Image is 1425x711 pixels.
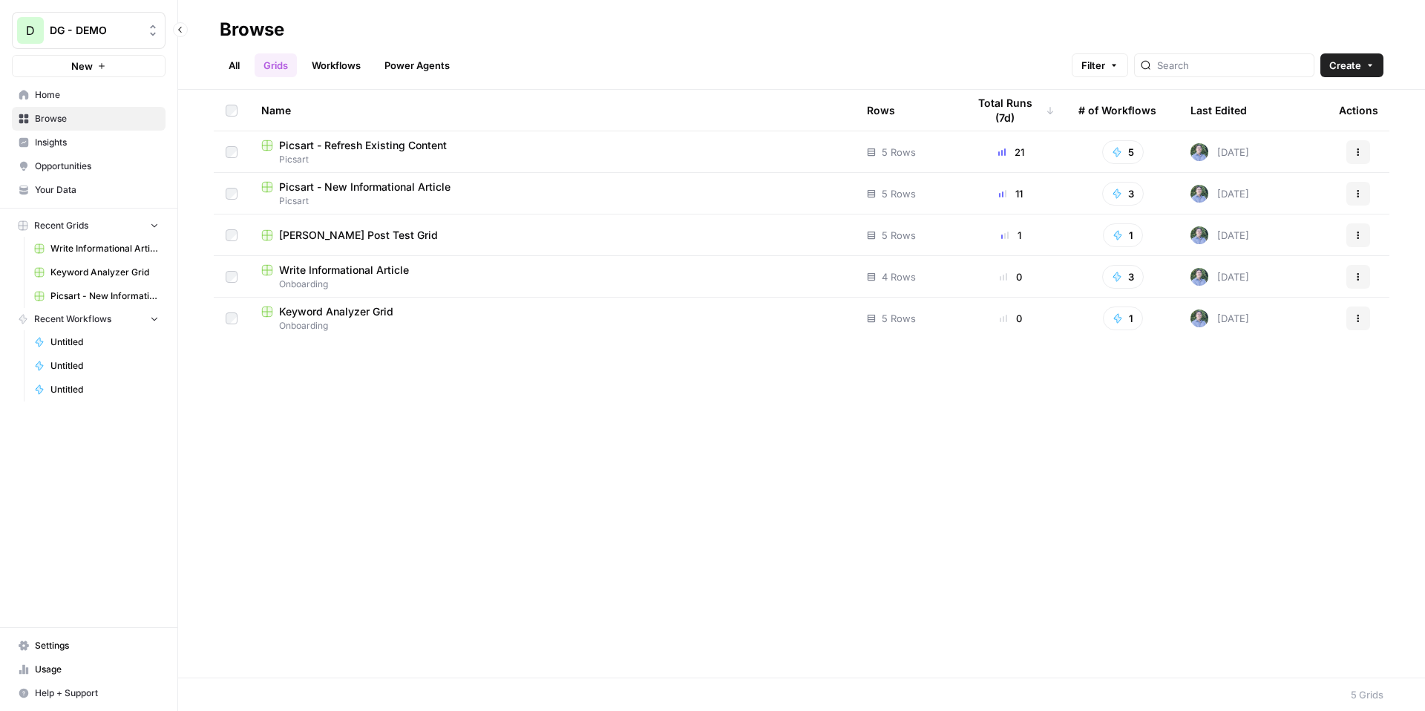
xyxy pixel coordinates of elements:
img: f99d8lwoqhc1ne2bwf7b49ov7y8s [1190,185,1208,203]
span: Write Informational Article [50,242,159,255]
span: [PERSON_NAME] Post Test Grid [279,228,438,243]
div: Browse [220,18,284,42]
a: Workflows [303,53,370,77]
button: 1 [1103,307,1143,330]
a: Write Informational ArticleOnboarding [261,263,843,291]
div: [DATE] [1190,226,1249,244]
span: Help + Support [35,687,159,700]
button: Create [1320,53,1383,77]
span: New [71,59,93,73]
button: 5 [1102,140,1144,164]
div: [DATE] [1190,143,1249,161]
div: 21 [967,145,1055,160]
a: Write Informational Article [27,237,166,261]
a: Grids [255,53,297,77]
a: Picsart - New Informational ArticlePicsart [261,180,843,208]
button: New [12,55,166,77]
span: Keyword Analyzer Grid [50,266,159,279]
button: 1 [1103,223,1143,247]
div: 11 [967,186,1055,201]
div: Last Edited [1190,90,1247,131]
span: 5 Rows [882,311,916,326]
div: Total Runs (7d) [967,90,1055,131]
span: Picsart [261,194,843,208]
button: Help + Support [12,681,166,705]
img: f99d8lwoqhc1ne2bwf7b49ov7y8s [1190,309,1208,327]
img: f99d8lwoqhc1ne2bwf7b49ov7y8s [1190,143,1208,161]
span: Picsart [261,153,843,166]
button: Recent Grids [12,214,166,237]
a: Untitled [27,330,166,354]
span: D [26,22,35,39]
a: Your Data [12,178,166,202]
span: Filter [1081,58,1105,73]
span: 4 Rows [882,269,916,284]
a: [PERSON_NAME] Post Test Grid [261,228,843,243]
div: 1 [967,228,1055,243]
span: Untitled [50,383,159,396]
span: Untitled [50,335,159,349]
span: Write Informational Article [279,263,409,278]
a: All [220,53,249,77]
a: Insights [12,131,166,154]
span: Recent Grids [34,219,88,232]
span: Onboarding [261,319,843,332]
a: Picsart - Refresh Existing ContentPicsart [261,138,843,166]
input: Search [1157,58,1308,73]
span: Browse [35,112,159,125]
span: Picsart - New Informational Article [279,180,451,194]
span: Onboarding [261,278,843,291]
span: 5 Rows [882,145,916,160]
div: [DATE] [1190,268,1249,286]
a: Opportunities [12,154,166,178]
div: [DATE] [1190,309,1249,327]
div: Actions [1339,90,1378,131]
div: 5 Grids [1351,687,1383,702]
a: Untitled [27,378,166,402]
span: Picsart - New Informational Article [50,289,159,303]
a: Browse [12,107,166,131]
div: # of Workflows [1078,90,1156,131]
span: Opportunities [35,160,159,173]
span: Create [1329,58,1361,73]
button: 3 [1102,265,1144,289]
button: Filter [1072,53,1128,77]
div: Name [261,90,843,131]
span: Usage [35,663,159,676]
span: Home [35,88,159,102]
span: Picsart - Refresh Existing Content [279,138,447,153]
a: Home [12,83,166,107]
span: 5 Rows [882,186,916,201]
div: [DATE] [1190,185,1249,203]
span: Your Data [35,183,159,197]
div: 0 [967,311,1055,326]
button: Recent Workflows [12,308,166,330]
a: Picsart - New Informational Article [27,284,166,308]
span: Settings [35,639,159,652]
div: Rows [867,90,895,131]
a: Keyword Analyzer GridOnboarding [261,304,843,332]
button: 3 [1102,182,1144,206]
a: Untitled [27,354,166,378]
a: Settings [12,634,166,658]
img: f99d8lwoqhc1ne2bwf7b49ov7y8s [1190,268,1208,286]
a: Power Agents [376,53,459,77]
a: Usage [12,658,166,681]
button: Workspace: DG - DEMO [12,12,166,49]
span: Recent Workflows [34,312,111,326]
div: 0 [967,269,1055,284]
a: Keyword Analyzer Grid [27,261,166,284]
span: DG - DEMO [50,23,140,38]
span: Insights [35,136,159,149]
span: Untitled [50,359,159,373]
span: 5 Rows [882,228,916,243]
span: Keyword Analyzer Grid [279,304,393,319]
img: f99d8lwoqhc1ne2bwf7b49ov7y8s [1190,226,1208,244]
